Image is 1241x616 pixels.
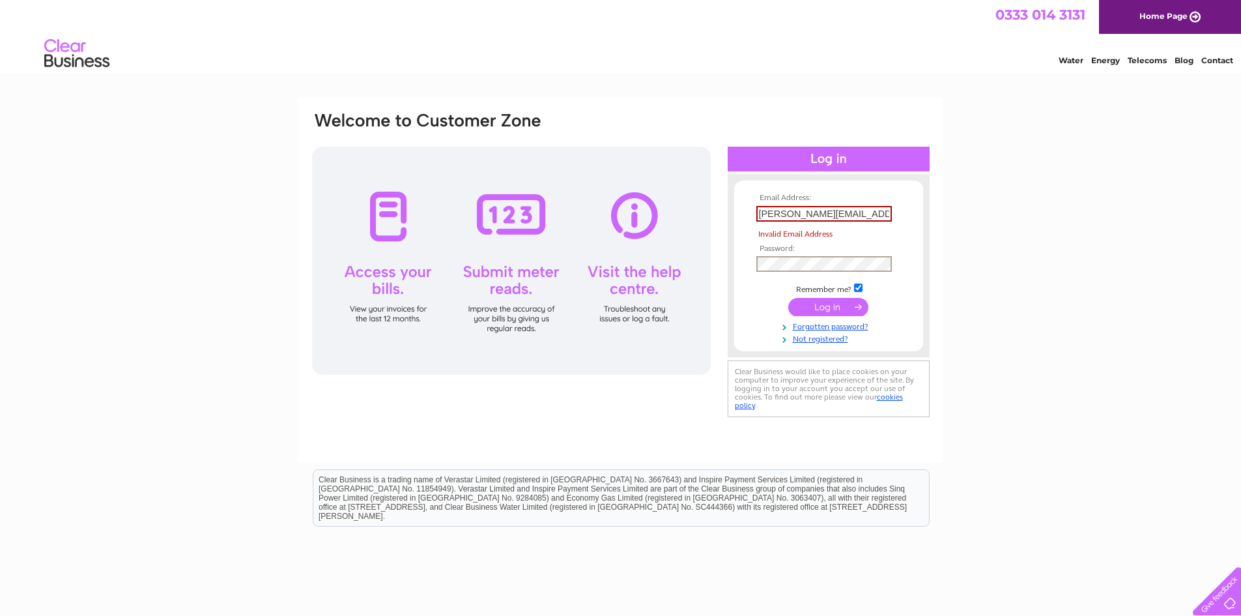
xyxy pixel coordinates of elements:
[753,282,904,295] td: Remember me?
[313,7,929,63] div: Clear Business is a trading name of Verastar Limited (registered in [GEOGRAPHIC_DATA] No. 3667643...
[753,194,904,203] th: Email Address:
[788,298,868,316] input: Submit
[758,229,833,239] span: Invalid Email Address
[1175,55,1193,65] a: Blog
[756,319,904,332] a: Forgotten password?
[44,34,110,74] img: logo.png
[753,244,904,254] th: Password:
[1059,55,1083,65] a: Water
[728,360,930,417] div: Clear Business would like to place cookies on your computer to improve your experience of the sit...
[1128,55,1167,65] a: Telecoms
[995,7,1085,23] a: 0333 014 3131
[1091,55,1120,65] a: Energy
[1201,55,1233,65] a: Contact
[756,332,904,344] a: Not registered?
[735,392,903,410] a: cookies policy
